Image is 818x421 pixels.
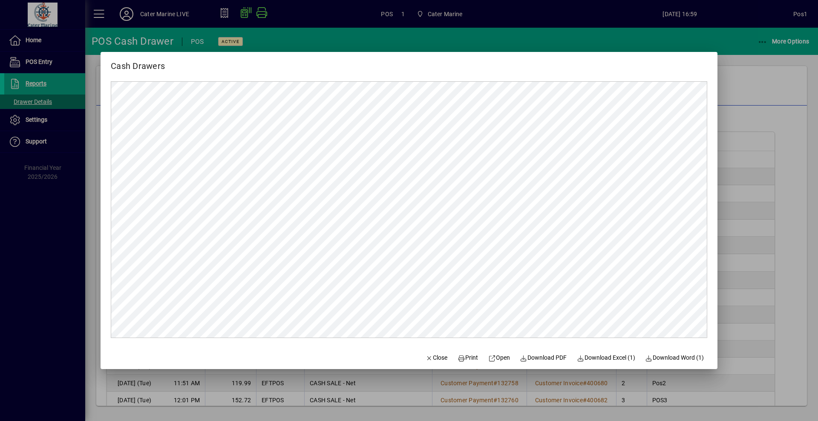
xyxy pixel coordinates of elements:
button: Download Excel (1) [573,350,639,366]
span: Download PDF [520,353,567,362]
span: Download Excel (1) [577,353,635,362]
span: Open [488,353,510,362]
button: Close [422,350,451,366]
button: Print [454,350,481,366]
h2: Cash Drawers [101,52,175,73]
span: Download Word (1) [645,353,704,362]
span: Print [458,353,478,362]
a: Download PDF [517,350,570,366]
a: Open [485,350,513,366]
span: Close [426,353,448,362]
button: Download Word (1) [642,350,708,366]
